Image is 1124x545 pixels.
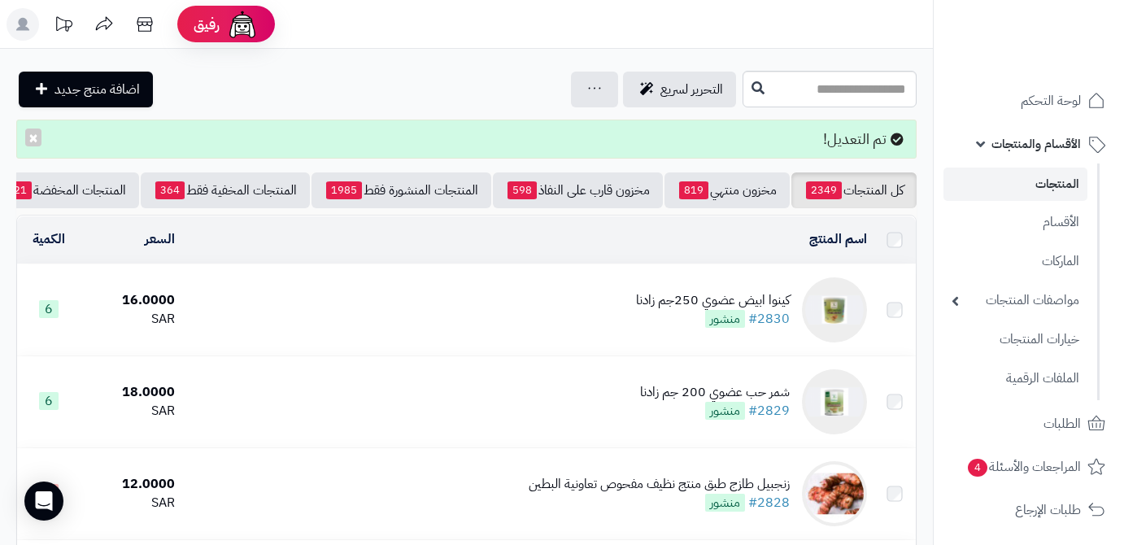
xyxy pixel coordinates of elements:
a: مواصفات المنتجات [943,283,1087,318]
a: المراجعات والأسئلة4 [943,447,1114,486]
div: 18.0000 [87,383,176,402]
a: الملفات الرقمية [943,361,1087,396]
a: مخزون منتهي819 [664,172,790,208]
span: 4 [968,459,987,477]
span: منشور [705,494,745,512]
a: الكمية [33,229,65,249]
a: الطلبات [943,404,1114,443]
img: ai-face.png [226,8,259,41]
span: 6 [39,392,59,410]
a: الأقسام [943,205,1087,240]
div: كينوا ابيض عضوي 250جم زادنا [636,291,790,310]
a: #2828 [748,493,790,512]
span: منشور [705,310,745,328]
div: SAR [87,402,176,421]
span: 819 [679,181,708,199]
div: شمر حب عضوي 200 جم زادنا [640,383,790,402]
a: #2829 [748,401,790,421]
a: اسم المنتج [809,229,867,249]
div: Open Intercom Messenger [24,482,63,521]
span: منشور [705,402,745,420]
span: المراجعات والأسئلة [966,456,1081,478]
a: التحرير لسريع [623,72,736,107]
a: طلبات الإرجاع [943,490,1114,530]
span: 21 [9,181,32,199]
span: 1985 [326,181,362,199]
a: لوحة التحكم [943,81,1114,120]
img: شمر حب عضوي 200 جم زادنا [802,369,867,434]
span: رفيق [194,15,220,34]
div: 16.0000 [87,291,176,310]
a: #2830 [748,309,790,329]
img: زنجبيل طازج طبق منتج نظيف مفحوص تعاونية البطين [802,461,867,526]
div: SAR [87,494,176,512]
span: 2349 [806,181,842,199]
div: زنجبيل طازج طبق منتج نظيف مفحوص تعاونية البطين [529,475,790,494]
a: مخزون قارب على النفاذ598 [493,172,663,208]
button: × [25,129,41,146]
a: المنتجات المخفية فقط364 [141,172,310,208]
a: السعر [145,229,175,249]
a: المنتجات المنشورة فقط1985 [311,172,491,208]
a: كل المنتجات2349 [791,172,917,208]
a: خيارات المنتجات [943,322,1087,357]
div: SAR [87,310,176,329]
span: 6 [39,300,59,318]
a: تحديثات المنصة [43,8,84,45]
img: كينوا ابيض عضوي 250جم زادنا [802,277,867,342]
span: 598 [508,181,537,199]
span: اضافة منتج جديد [54,80,140,99]
div: تم التعديل! [16,120,917,159]
img: logo-2.png [1013,46,1109,80]
div: 12.0000 [87,475,176,494]
a: المنتجات [943,168,1087,201]
span: طلبات الإرجاع [1015,499,1081,521]
span: التحرير لسريع [660,80,723,99]
span: الطلبات [1043,412,1081,435]
span: الأقسام والمنتجات [991,133,1081,155]
a: اضافة منتج جديد [19,72,153,107]
span: لوحة التحكم [1021,89,1081,112]
span: 364 [155,181,185,199]
a: الماركات [943,244,1087,279]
